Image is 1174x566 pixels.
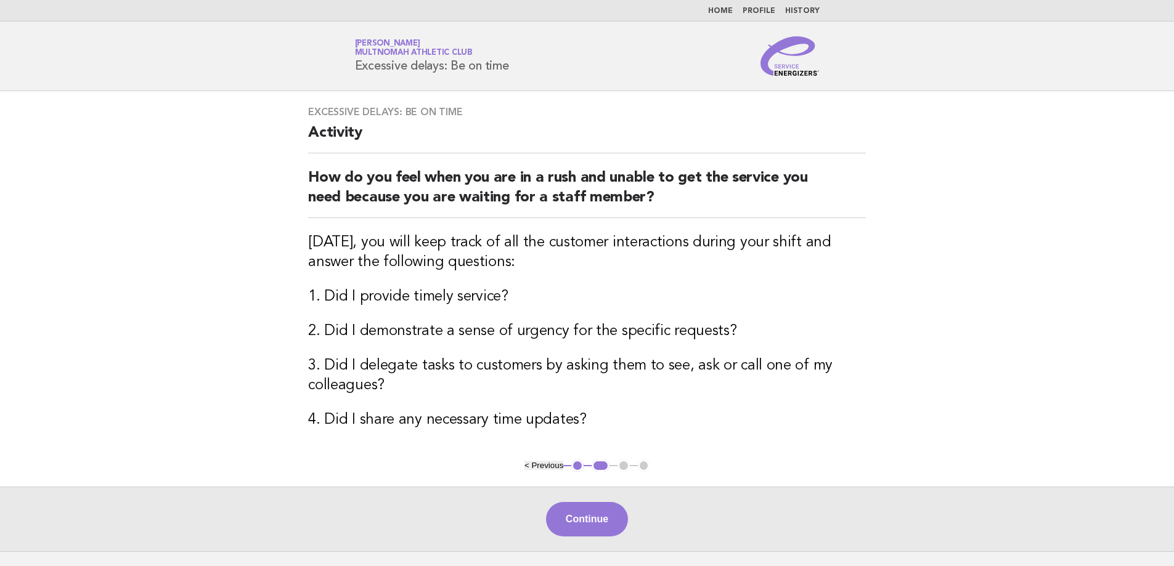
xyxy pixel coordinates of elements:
[308,410,866,430] h3: 4. Did I share any necessary time updates?
[308,106,866,118] h3: Excessive delays: Be on time
[708,7,733,15] a: Home
[592,459,609,472] button: 2
[760,36,820,76] img: Service Energizers
[785,7,820,15] a: History
[355,49,473,57] span: Multnomah Athletic Club
[308,287,866,307] h3: 1. Did I provide timely service?
[546,502,628,536] button: Continue
[743,7,775,15] a: Profile
[308,321,866,341] h3: 2. Did I demonstrate a sense of urgency for the specific requests?
[524,461,563,470] button: < Previous
[308,123,866,153] h2: Activity
[571,459,584,472] button: 1
[355,39,473,57] a: [PERSON_NAME]Multnomah Athletic Club
[308,233,866,272] h3: [DATE], you will keep track of all the customer interactions during your shift and answer the fol...
[355,40,509,72] h1: Excessive delays: Be on time
[308,168,866,218] h2: How do you feel when you are in a rush and unable to get the service you need because you are wai...
[308,356,866,395] h3: 3. Did I delegate tasks to customers by asking them to see, ask or call one of my colleagues?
